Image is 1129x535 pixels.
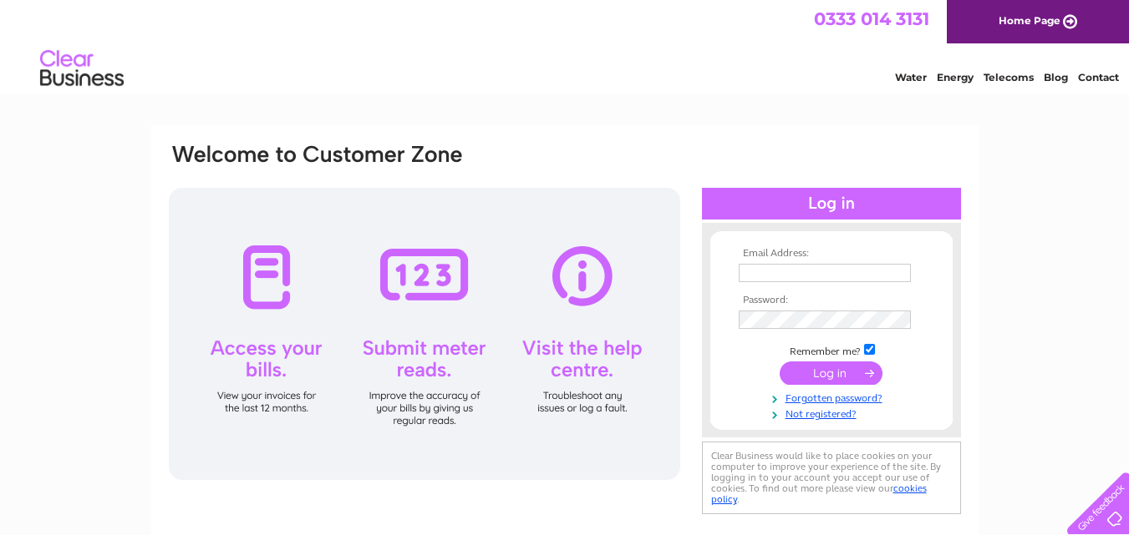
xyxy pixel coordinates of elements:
[780,361,882,385] input: Submit
[814,8,929,29] a: 0333 014 3131
[1044,71,1068,83] a: Blog
[735,295,928,306] th: Password:
[895,71,927,83] a: Water
[937,71,974,83] a: Energy
[735,341,928,358] td: Remember me?
[739,405,928,421] a: Not registered?
[735,248,928,260] th: Email Address:
[711,482,927,505] a: cookies policy
[1078,71,1119,83] a: Contact
[984,71,1034,83] a: Telecoms
[170,9,960,81] div: Clear Business is a trading name of Verastar Limited (registered in [GEOGRAPHIC_DATA] No. 3667643...
[702,442,961,514] div: Clear Business would like to place cookies on your computer to improve your experience of the sit...
[739,389,928,405] a: Forgotten password?
[39,43,125,94] img: logo.png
